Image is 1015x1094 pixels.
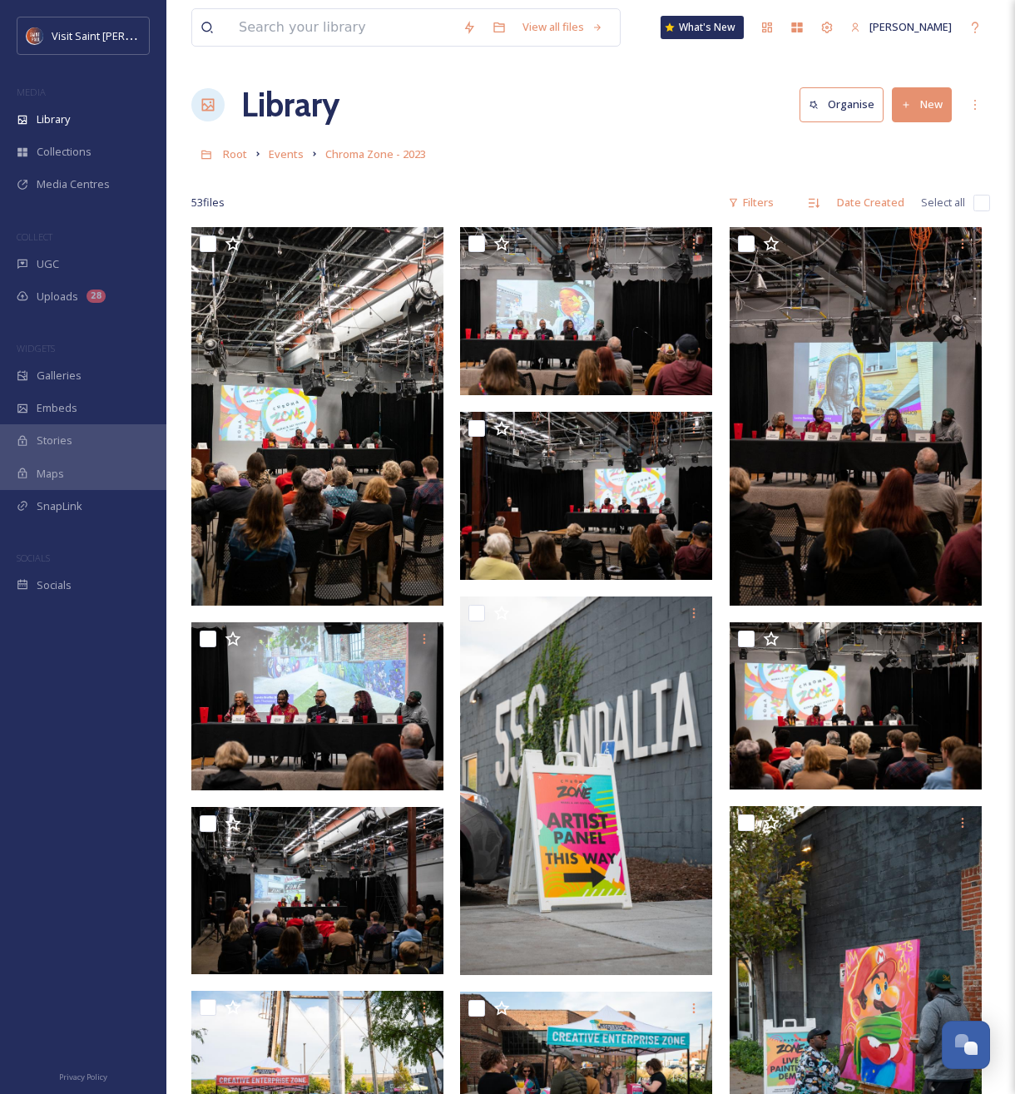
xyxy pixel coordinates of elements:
[191,227,443,606] img: 230915LC_VSP_ChromaZone-53.jpg
[869,19,952,34] span: [PERSON_NAME]
[37,498,82,514] span: SnapLink
[37,256,59,272] span: UGC
[661,16,744,39] a: What's New
[269,146,304,161] span: Events
[460,412,712,580] img: 230915LC_VSP_ChromaZone-49.jpg
[241,80,339,130] a: Library
[191,807,443,975] img: 230915LC_VSP_ChromaZone-47.jpg
[842,11,960,43] a: [PERSON_NAME]
[27,27,43,44] img: Visit%20Saint%20Paul%20Updated%20Profile%20Image.jpg
[17,230,52,243] span: COLLECT
[37,144,92,160] span: Collections
[191,195,225,210] span: 53 file s
[17,86,46,98] span: MEDIA
[37,433,72,448] span: Stories
[37,111,70,127] span: Library
[37,577,72,593] span: Socials
[800,87,884,121] button: Organise
[460,227,712,395] img: 230915LC_VSP_ChromaZone-52.jpg
[37,289,78,304] span: Uploads
[514,11,611,43] a: View all files
[829,186,913,219] div: Date Created
[37,176,110,192] span: Media Centres
[269,144,304,164] a: Events
[720,186,782,219] div: Filters
[17,342,55,354] span: WIDGETS
[223,146,247,161] span: Root
[59,1066,107,1086] a: Privacy Policy
[800,87,892,121] a: Organise
[191,622,443,790] img: 230915LC_VSP_ChromaZone-50.jpg
[325,146,426,161] span: Chroma Zone - 2023
[921,195,965,210] span: Select all
[230,9,454,46] input: Search your library
[37,466,64,482] span: Maps
[325,144,426,164] a: Chroma Zone - 2023
[892,87,952,121] button: New
[17,552,50,564] span: SOCIALS
[223,144,247,164] a: Root
[942,1021,990,1069] button: Open Chat
[460,597,712,975] img: 230915LC_VSP_ChromaZone-46.jpg
[59,1072,107,1082] span: Privacy Policy
[730,622,982,790] img: 230915LC_VSP_ChromaZone-48.jpg
[52,27,185,43] span: Visit Saint [PERSON_NAME]
[87,290,106,303] div: 28
[37,400,77,416] span: Embeds
[37,368,82,384] span: Galleries
[730,227,982,606] img: 230915LC_VSP_ChromaZone-51.jpg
